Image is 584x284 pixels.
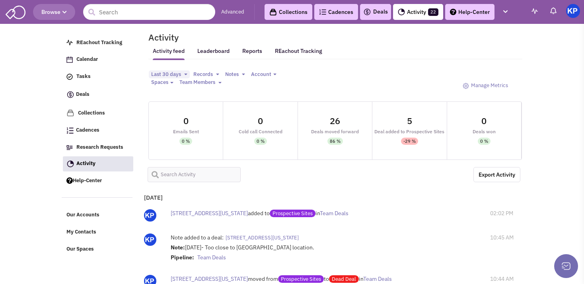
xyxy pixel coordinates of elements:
[76,127,99,134] span: Cadences
[265,4,312,20] a: Collections
[278,275,324,283] span: Prospective Sites
[221,8,244,16] a: Advanced
[76,144,123,150] span: Research Requests
[447,129,521,134] div: Deals won
[428,8,438,16] span: 22
[473,167,520,182] a: Export the below as a .XLSX spreadsheet
[62,140,133,155] a: Research Requests
[67,160,74,167] img: Activity.png
[450,9,456,15] img: help.png
[33,4,75,20] button: Browse
[66,109,74,117] img: icon-collection-lavender.png
[407,117,412,125] div: 5
[66,74,73,80] img: icon-tasks.png
[403,138,416,145] div: -29 %
[171,243,453,263] div: [DATE]- Too close to [GEOGRAPHIC_DATA] location.
[76,160,95,167] span: Activity
[171,275,248,282] span: [STREET_ADDRESS][US_STATE]
[225,71,239,78] span: Notes
[153,47,185,60] a: Activity feed
[66,245,94,252] span: Our Spaces
[363,275,392,282] span: Team Deals
[149,129,223,134] div: Emails Sent
[251,71,271,78] span: Account
[62,52,133,67] a: Calendar
[144,209,156,222] img: Gp5tB00MpEGTGSMiAkF79g.png
[481,117,487,125] div: 0
[41,8,67,16] span: Browse
[151,79,168,86] span: Spaces
[62,173,133,189] a: Help-Center
[66,145,73,150] img: Research.png
[66,90,74,99] img: icon-deals.svg
[480,138,488,145] div: 0 %
[249,70,279,79] button: Account
[78,109,105,116] span: Collections
[191,70,222,79] button: Records
[445,4,494,20] a: Help-Center
[226,234,299,241] span: [STREET_ADDRESS][US_STATE]
[463,83,469,89] img: octicon_gear-24.png
[62,69,133,84] a: Tasks
[363,7,388,17] a: Deals
[76,39,122,46] span: REachout Tracking
[275,43,322,59] a: REachout Tracking
[258,117,263,125] div: 0
[398,8,405,16] img: Activity.png
[171,244,185,251] strong: Note:
[149,78,176,87] button: Spaces
[66,56,73,63] img: Calendar.png
[171,233,224,241] label: Note added to a deal:
[144,194,163,201] b: [DATE]
[270,210,315,217] span: Prospective Sites
[197,254,226,261] span: Team Deals
[193,71,213,78] span: Records
[490,233,514,241] span: 10:45 AM
[171,210,248,217] span: [STREET_ADDRESS][US_STATE]
[171,254,194,261] strong: Pipeline:
[372,129,446,134] div: Deal added to Prospective Sites
[83,4,215,20] input: Search
[197,47,230,60] a: Leaderboard
[62,123,133,138] a: Cadences
[393,4,443,20] a: Activity22
[6,4,25,19] img: SmartAdmin
[329,275,359,283] span: Dead Deal
[63,156,133,171] a: Activity
[151,71,181,78] span: Last 30 days
[66,229,96,235] span: My Contacts
[76,73,91,80] span: Tasks
[298,129,372,134] div: Deals moved forward
[66,177,73,184] img: help.png
[320,210,348,217] span: Team Deals
[138,34,179,41] h2: Activity
[257,138,265,145] div: 0 %
[62,208,133,223] a: Our Accounts
[330,138,341,145] div: 86 %
[177,78,224,87] button: Team Members
[182,138,190,145] div: 0 %
[242,47,262,60] a: Reports
[319,9,326,15] img: Cadences_logo.png
[76,56,98,63] span: Calendar
[490,209,513,217] span: 02:02 PM
[490,275,514,283] span: 10:44 AM
[66,127,74,134] img: Cadences_logo.png
[148,167,241,182] input: Search Activity
[459,78,512,93] a: Manage Metrics
[66,212,99,218] span: Our Accounts
[223,70,247,79] button: Notes
[330,117,340,125] div: 26
[566,4,580,18] img: KeyPoint Partners
[62,242,133,257] a: Our Spaces
[179,79,215,86] span: Team Members
[62,35,133,51] a: REachout Tracking
[314,4,358,20] a: Cadences
[363,7,371,17] img: icon-deals.svg
[171,275,429,283] div: moved from to in
[144,233,156,246] img: Gp5tB00MpEGTGSMiAkF79g.png
[183,117,189,125] div: 0
[171,209,429,217] div: added to in
[149,70,190,79] button: Last 30 days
